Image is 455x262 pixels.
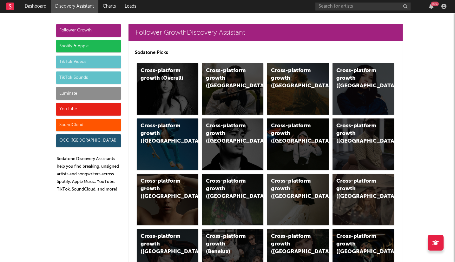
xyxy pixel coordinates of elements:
div: Spotify & Apple [56,40,121,53]
div: Cross-platform growth ([GEOGRAPHIC_DATA]) [271,67,314,90]
div: Cross-platform growth ([GEOGRAPHIC_DATA]) [336,67,379,90]
input: Search for artists [315,3,411,10]
button: 99+ [429,4,433,9]
a: Cross-platform growth ([GEOGRAPHIC_DATA]) [267,63,329,115]
a: Cross-platform growth ([GEOGRAPHIC_DATA]) [202,174,264,225]
div: Follower Growth [56,24,121,37]
a: Cross-platform growth ([GEOGRAPHIC_DATA]) [137,174,198,225]
a: Cross-platform growth ([GEOGRAPHIC_DATA]) [202,63,264,115]
p: Sodatone Picks [135,49,396,57]
p: Sodatone Discovery Assistants help you find breaking, unsigned artists and songwriters across Spo... [57,155,121,193]
div: Luminate [56,87,121,100]
div: Cross-platform growth ([GEOGRAPHIC_DATA]) [141,233,184,256]
div: Cross-platform growth ([GEOGRAPHIC_DATA]) [141,122,184,145]
div: Cross-platform growth ([GEOGRAPHIC_DATA]) [336,122,379,145]
div: Cross-platform growth ([GEOGRAPHIC_DATA]) [141,178,184,200]
div: Cross-platform growth ([GEOGRAPHIC_DATA]) [206,178,249,200]
a: Cross-platform growth ([GEOGRAPHIC_DATA]) [202,118,264,170]
div: Cross-platform growth ([GEOGRAPHIC_DATA]) [271,178,314,200]
div: OCC ([GEOGRAPHIC_DATA]) [56,134,121,147]
div: Cross-platform growth ([GEOGRAPHIC_DATA]/GSA) [271,122,314,145]
div: Cross-platform growth ([GEOGRAPHIC_DATA]) [206,122,249,145]
div: TikTok Sounds [56,71,121,84]
div: 99 + [431,2,439,6]
a: Cross-platform growth ([GEOGRAPHIC_DATA]) [333,174,394,225]
div: Cross-platform growth ([GEOGRAPHIC_DATA]) [206,67,249,90]
a: Follower GrowthDiscovery Assistant [129,24,403,41]
a: Cross-platform growth ([GEOGRAPHIC_DATA]/GSA) [267,118,329,170]
div: YouTube [56,103,121,116]
div: Cross-platform growth ([GEOGRAPHIC_DATA]) [336,233,379,256]
a: Cross-platform growth ([GEOGRAPHIC_DATA]) [333,63,394,115]
a: Cross-platform growth ([GEOGRAPHIC_DATA]) [333,118,394,170]
a: Cross-platform growth ([GEOGRAPHIC_DATA]) [267,174,329,225]
div: TikTok Videos [56,56,121,68]
div: Cross-platform growth (Overall) [141,67,184,82]
div: Cross-platform growth ([GEOGRAPHIC_DATA]) [336,178,379,200]
div: Cross-platform growth (Benelux) [206,233,249,256]
a: Cross-platform growth (Overall) [137,63,198,115]
div: SoundCloud [56,119,121,131]
div: Cross-platform growth ([GEOGRAPHIC_DATA]) [271,233,314,256]
a: Cross-platform growth ([GEOGRAPHIC_DATA]) [137,118,198,170]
